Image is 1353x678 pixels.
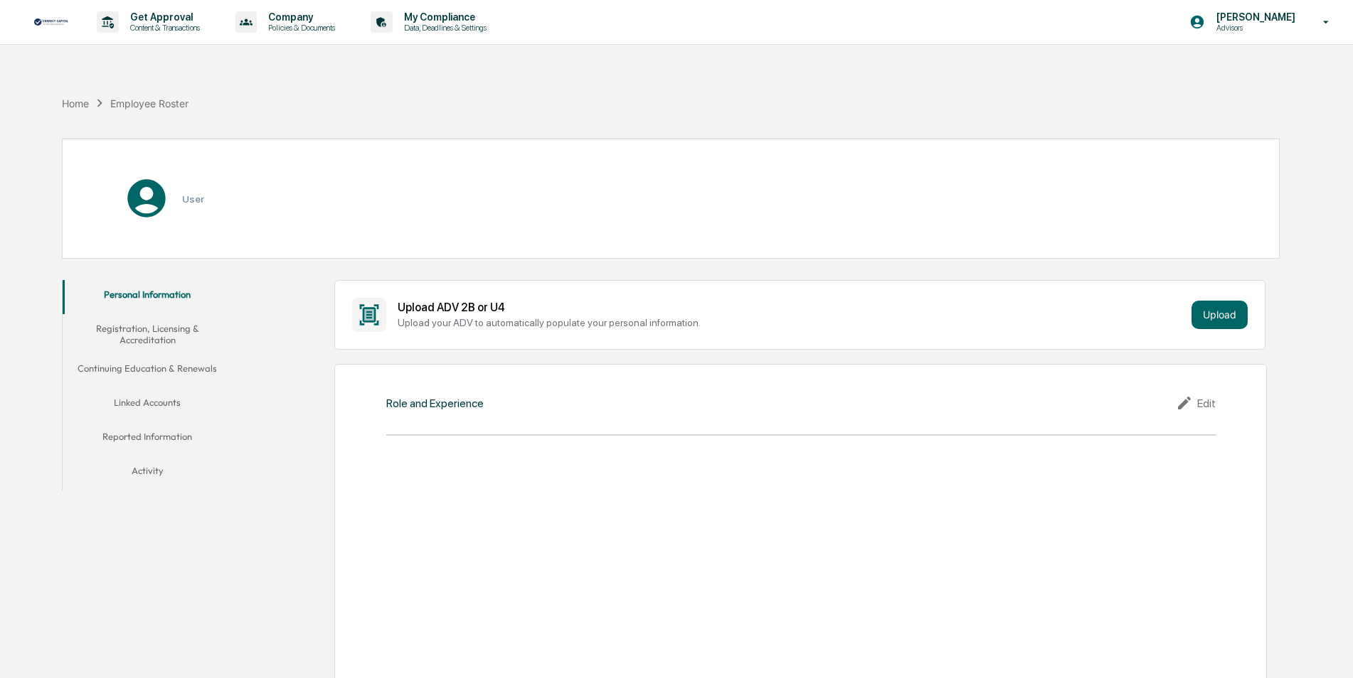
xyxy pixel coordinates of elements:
[63,314,233,355] button: Registration, Licensing & Accreditation
[398,317,1185,328] div: Upload your ADV to automatically populate your personal information.
[1176,394,1216,411] div: Edit
[34,18,68,27] img: logo
[398,301,1185,314] div: Upload ADV 2B or U4
[110,97,189,109] div: Employee Roster
[119,23,207,33] p: Content & Transactions
[63,422,233,456] button: Reported Information
[63,280,233,314] button: Personal Information
[119,11,207,23] p: Get Approval
[182,193,204,205] h3: User
[393,11,494,23] p: My Compliance
[63,354,233,388] button: Continuing Education & Renewals
[257,23,342,33] p: Policies & Documents
[1192,301,1248,329] button: Upload
[386,397,484,410] div: Role and Experience
[257,11,342,23] p: Company
[63,456,233,490] button: Activity
[1205,11,1302,23] p: [PERSON_NAME]
[62,97,89,109] div: Home
[63,280,233,491] div: secondary tabs example
[63,388,233,422] button: Linked Accounts
[393,23,494,33] p: Data, Deadlines & Settings
[1205,23,1302,33] p: Advisors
